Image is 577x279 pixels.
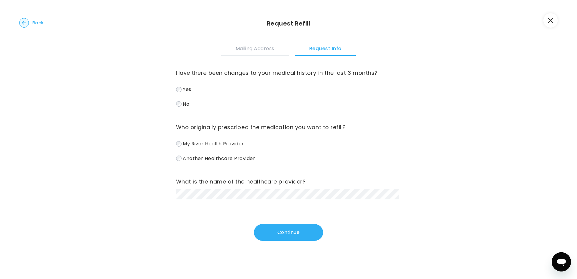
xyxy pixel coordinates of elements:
span: My River Health Provider [183,140,244,147]
label: What is the name of the healthcare provider? [176,177,401,187]
span: Yes [183,86,191,93]
input: ANOTHER_PROVIDER_NAME [176,189,399,200]
input: Another Healthcare Provider [176,156,182,161]
label: Have there been changes to your medical history in the last 3 months? [176,68,401,78]
button: Request Info [295,40,356,56]
h3: Request Refill [267,19,310,28]
span: Another Healthcare Provider [183,155,255,162]
span: No [183,100,189,107]
input: My River Health Provider [176,141,182,147]
button: Continue [254,224,323,241]
button: Mailing Address [221,40,289,56]
button: Back [19,18,44,28]
input: No [176,101,182,107]
input: Yes [176,87,182,92]
iframe: Button to launch messaging window [552,252,571,271]
label: Who originally prescribed the medication you want to refill? [176,123,401,132]
span: Back [32,19,44,27]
